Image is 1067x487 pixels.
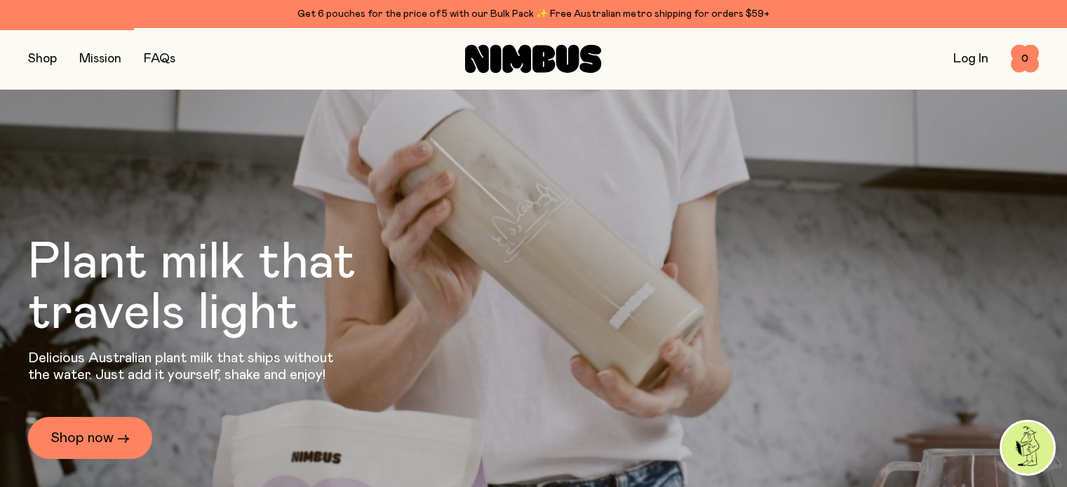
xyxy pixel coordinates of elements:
[1011,45,1039,73] button: 0
[28,350,342,383] p: Delicious Australian plant milk that ships without the water. Just add it yourself, shake and enjoy!
[144,53,175,65] a: FAQs
[79,53,121,65] a: Mission
[953,53,988,65] a: Log In
[1002,422,1054,474] img: agent
[28,238,432,338] h1: Plant milk that travels light
[28,417,152,459] a: Shop now →
[28,6,1039,22] div: Get 6 pouches for the price of 5 with our Bulk Pack ✨ Free Australian metro shipping for orders $59+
